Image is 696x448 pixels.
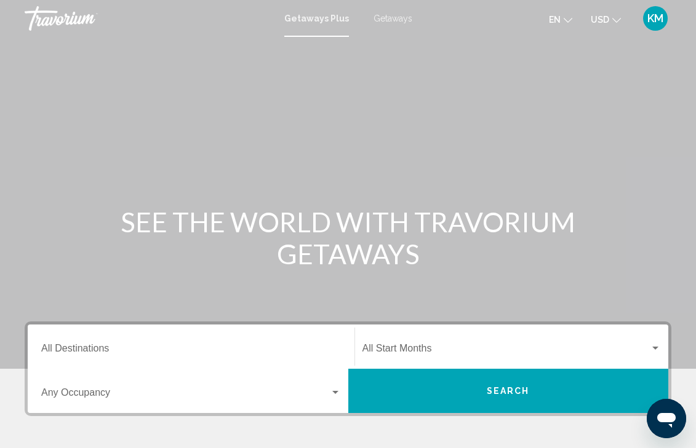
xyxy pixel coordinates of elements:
button: User Menu [639,6,671,31]
a: Getaways [374,14,412,23]
span: Search [487,387,530,396]
iframe: Button to launch messaging window [647,399,686,438]
span: USD [591,15,609,25]
div: Search widget [28,324,668,413]
button: Change language [549,10,572,28]
a: Getaways Plus [284,14,349,23]
span: KM [647,12,663,25]
button: Change currency [591,10,621,28]
a: Travorium [25,6,272,31]
h1: SEE THE WORLD WITH TRAVORIUM GETAWAYS [118,206,579,270]
button: Search [348,369,669,413]
span: en [549,15,561,25]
